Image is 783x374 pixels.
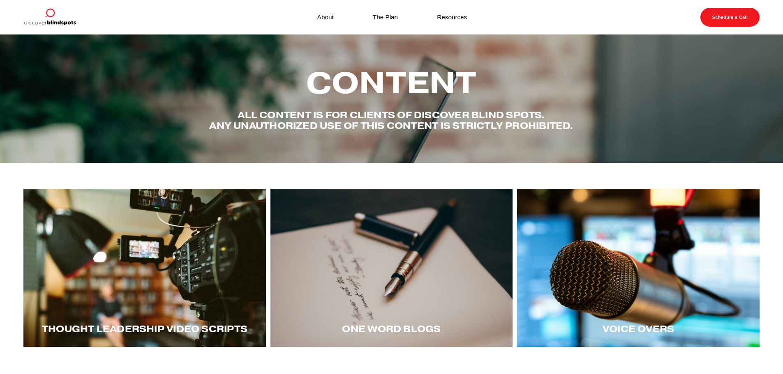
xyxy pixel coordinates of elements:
[373,11,398,23] a: The Plan
[23,8,76,27] img: Discover Blind Spots
[437,11,467,23] a: Resources
[42,323,247,335] span: Thought LEadership Video Scripts
[209,67,575,99] h2: Content
[700,8,760,27] a: Schedule a Call
[317,11,334,23] a: About
[342,323,441,335] span: One word blogs
[603,323,674,335] span: Voice Overs
[209,110,575,131] h4: All content is for Clients of Discover Blind spots. Any unauthorized use of this content is stric...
